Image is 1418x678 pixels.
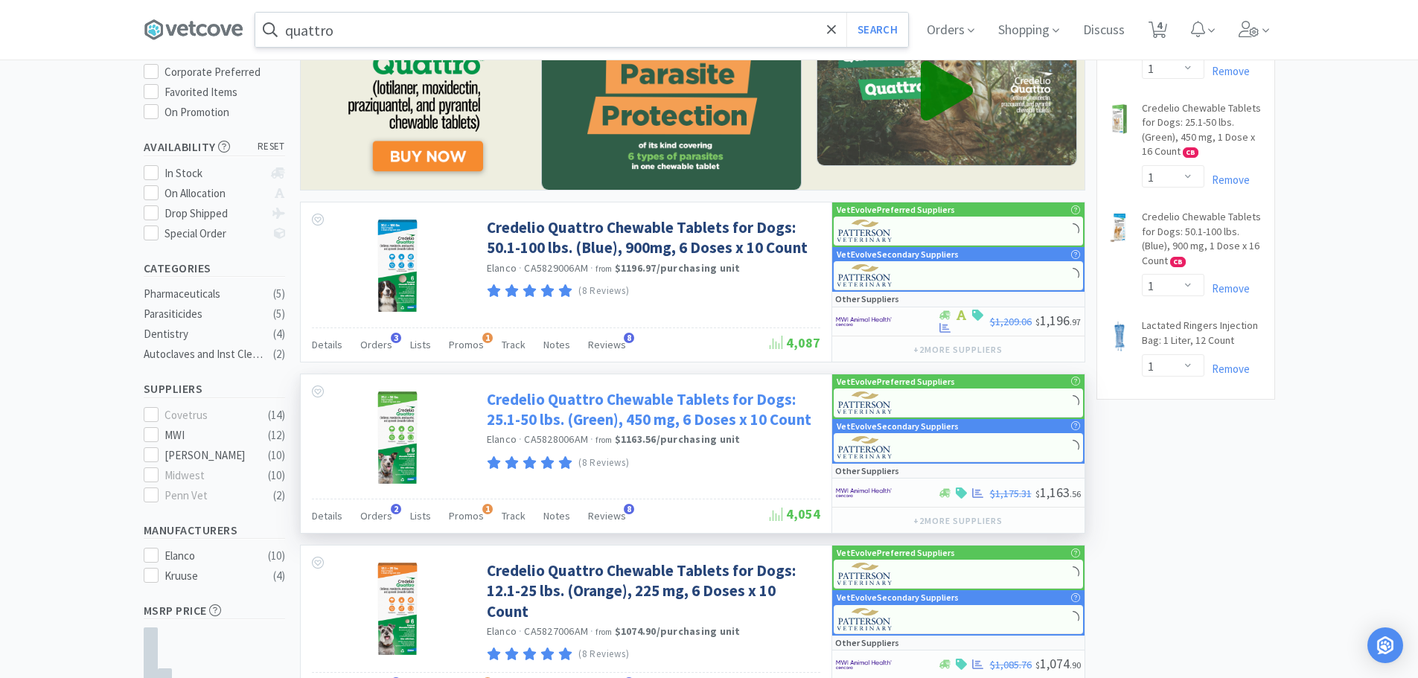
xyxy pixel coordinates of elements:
[273,305,285,323] div: ( 5 )
[268,406,285,424] div: ( 14 )
[487,261,517,275] a: Elanco
[487,432,517,446] a: Elanco
[595,627,612,637] span: from
[349,389,446,486] img: c65878d93c134c7a9839054441a46a4a_538024.jpg
[144,325,264,343] div: Dentistry
[502,338,526,351] span: Track
[837,419,959,433] p: VetEvolve Secondary Suppliers
[906,511,1009,531] button: +2more suppliers
[391,504,401,514] span: 2
[837,220,893,242] img: f5e969b455434c6296c6d81ef179fa71_3.png
[990,658,1032,671] span: $1,085.76
[165,547,257,565] div: Elanco
[524,432,588,446] span: CA5828006AM
[349,217,446,314] img: c1aa639b799f452f9b4620ed627a1158_538032.jpg
[268,467,285,484] div: ( 10 )
[578,455,629,471] p: (8 Reviews)
[1035,655,1081,672] span: 1,074
[624,504,634,514] span: 8
[255,13,908,47] input: Search by item, sku, manufacturer, ingredient, size...
[165,103,285,121] div: On Promotion
[144,602,285,619] h5: MSRP Price
[770,505,820,522] span: 4,054
[144,380,285,397] h5: Suppliers
[1035,488,1040,499] span: $
[482,504,493,514] span: 1
[360,338,392,351] span: Orders
[578,284,629,299] p: (8 Reviews)
[1171,258,1185,266] span: CB
[836,310,892,333] img: f6b2451649754179b5b4e0c70c3f7cb0_2.png
[312,338,342,351] span: Details
[1142,210,1267,274] a: Credelio Chewable Tablets for Dogs: 50.1-100 lbs. (Blue), 900 mg, 1 Dose x 16 Count CB
[502,509,526,522] span: Track
[144,522,285,539] h5: Manufacturers
[144,260,285,277] h5: Categories
[615,432,741,446] strong: $1163.56 / purchasing unit
[1035,312,1081,329] span: 1,196
[1035,484,1081,501] span: 1,163
[312,509,342,522] span: Details
[615,261,741,275] strong: $1196.97 / purchasing unit
[990,487,1032,500] span: $1,175.31
[588,338,626,351] span: Reviews
[165,406,257,424] div: Covetrus
[268,547,285,565] div: ( 10 )
[1105,213,1134,243] img: 00ed8a786f7347ea98863a7744918d45_286890.jpeg
[1070,316,1081,327] span: . 97
[165,164,264,182] div: In Stock
[144,138,285,156] h5: Availability
[487,389,817,430] a: Credelio Quattro Chewable Tablets for Dogs: 25.1-50 lbs. (Green), 450 mg, 6 Doses x 10 Count
[1070,659,1081,671] span: . 90
[595,263,612,274] span: from
[268,426,285,444] div: ( 12 )
[543,338,570,351] span: Notes
[487,624,517,638] a: Elanco
[836,653,892,676] img: f6b2451649754179b5b4e0c70c3f7cb0_2.png
[449,338,484,351] span: Promos
[990,315,1032,328] span: $1,209.06
[837,546,955,560] p: VetEvolve Preferred Suppliers
[1105,322,1134,351] img: 311c5f5b6487496aa2324653df55d0da_598029.jpeg
[258,139,285,155] span: reset
[846,13,908,47] button: Search
[837,202,955,217] p: VetEvolve Preferred Suppliers
[410,338,431,351] span: Lists
[1077,24,1131,37] a: Discuss
[144,345,264,363] div: Autoclaves and Inst Cleaners
[273,567,285,585] div: ( 4 )
[837,391,893,414] img: f5e969b455434c6296c6d81ef179fa71_3.png
[595,435,612,445] span: from
[165,467,257,484] div: Midwest
[578,647,629,662] p: (8 Reviews)
[837,563,893,585] img: f5e969b455434c6296c6d81ef179fa71_3.png
[837,264,893,287] img: f5e969b455434c6296c6d81ef179fa71_3.png
[1184,148,1198,157] span: CB
[1105,104,1134,134] img: fb9e9d49fb15485ab4eba42b362f07b9_233586.jpeg
[165,185,264,202] div: On Allocation
[1035,316,1040,327] span: $
[615,624,741,638] strong: $1074.90 / purchasing unit
[273,345,285,363] div: ( 2 )
[1367,627,1403,663] div: Open Intercom Messenger
[165,567,257,585] div: Kruuse
[165,447,257,464] div: [PERSON_NAME]
[590,624,593,638] span: ·
[360,509,392,522] span: Orders
[837,590,959,604] p: VetEvolve Secondary Suppliers
[588,509,626,522] span: Reviews
[519,261,522,275] span: ·
[482,333,493,343] span: 1
[524,624,588,638] span: CA5827006AM
[906,339,1009,360] button: +2more suppliers
[837,436,893,458] img: f5e969b455434c6296c6d81ef179fa71_3.png
[836,482,892,504] img: f6b2451649754179b5b4e0c70c3f7cb0_2.png
[273,325,285,343] div: ( 4 )
[165,225,264,243] div: Special Order
[410,509,431,522] span: Lists
[273,285,285,303] div: ( 5 )
[590,432,593,446] span: ·
[1143,25,1173,39] a: 4
[144,305,264,323] div: Parasiticides
[835,292,899,306] p: Other Suppliers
